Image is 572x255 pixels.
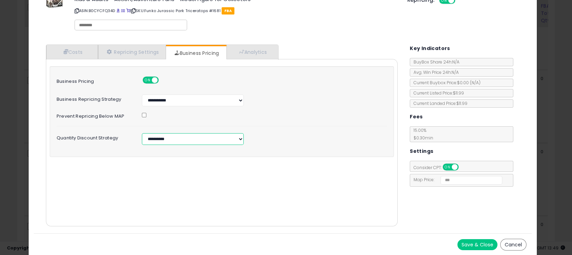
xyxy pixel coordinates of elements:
[410,165,468,170] span: Consider CPT:
[410,59,459,65] span: BuyBox Share 24h: N/A
[470,80,481,86] span: ( N/A )
[500,239,526,251] button: Cancel
[410,112,423,121] h5: Fees
[51,133,137,140] label: Quantity Discount Strategy
[46,45,98,59] a: Costs
[51,95,137,102] label: Business Repricing Strategy
[410,44,450,53] h5: Key Indicators
[166,46,226,60] a: Business Pricing
[157,77,168,83] span: OFF
[121,8,125,13] a: All offer listings
[410,135,433,141] span: $0.30 min
[457,80,481,86] span: $0.00
[443,164,452,170] span: ON
[457,239,497,250] button: Save & Close
[126,8,130,13] a: Your listing only
[222,7,234,14] span: FBA
[75,5,397,16] p: ASIN: B0CYCFQ34D | SKU: Funko Jurassic Park Triceratops #1681
[410,177,502,183] span: Map Price:
[410,100,467,106] span: Current Landed Price: $11.99
[116,8,120,13] a: BuyBox page
[410,80,481,86] span: Current Buybox Price:
[410,90,464,96] span: Current Listed Price: $11.99
[226,45,278,59] a: Analytics
[51,111,137,119] label: Prevent repricing below MAP
[410,147,433,156] h5: Settings
[410,69,459,75] span: Avg. Win Price 24h: N/A
[143,77,152,83] span: ON
[457,164,468,170] span: OFF
[410,127,433,141] span: 15.00 %
[98,45,166,59] a: Repricing Settings
[51,77,137,84] label: Business Pricing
